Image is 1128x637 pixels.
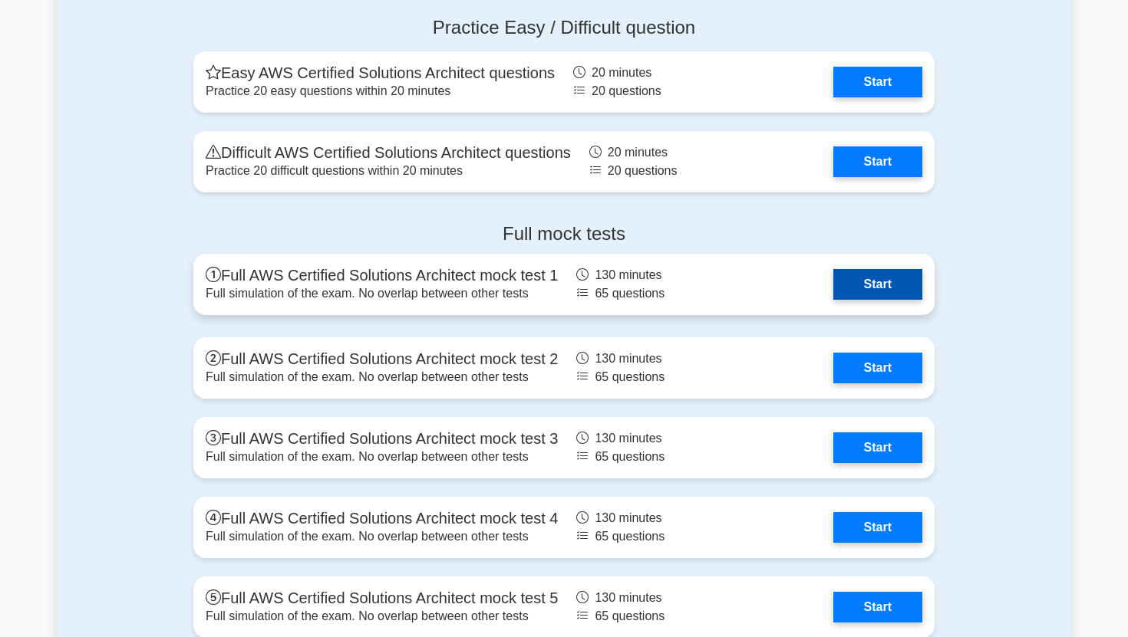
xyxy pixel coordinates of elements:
[193,223,935,245] h4: Full mock tests
[833,512,922,543] a: Start
[833,146,922,177] a: Start
[193,17,935,39] h4: Practice Easy / Difficult question
[833,353,922,383] a: Start
[833,67,922,97] a: Start
[833,269,922,300] a: Start
[833,432,922,463] a: Start
[833,592,922,622] a: Start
